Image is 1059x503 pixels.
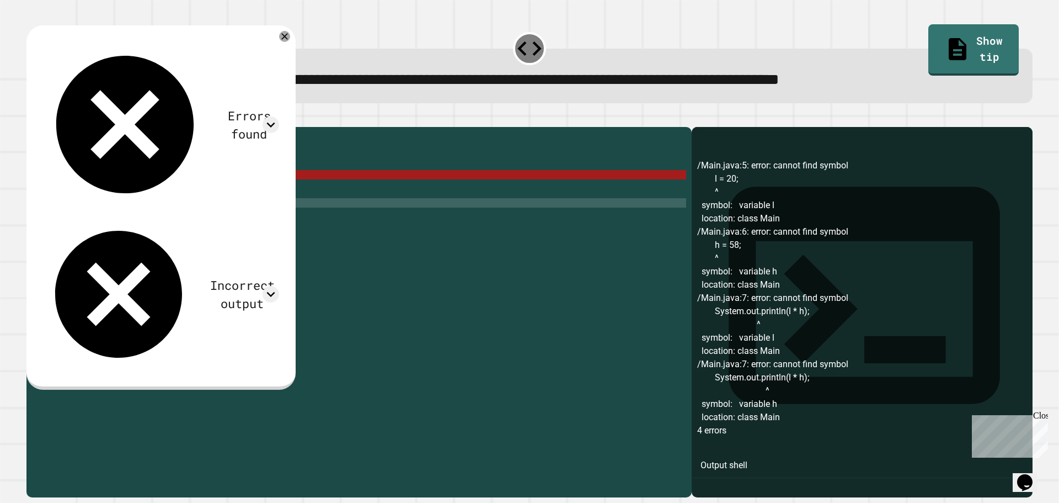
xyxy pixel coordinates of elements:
div: /Main.java:5: error: cannot find symbol l = 20; ^ symbol: variable l location: class Main /Main.j... [697,159,1027,497]
a: Show tip [928,24,1018,75]
iframe: chat widget [1013,459,1048,492]
div: Errors found [219,107,279,143]
div: Chat with us now!Close [4,4,76,70]
div: Incorrect output [206,276,280,313]
iframe: chat widget [967,411,1048,458]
